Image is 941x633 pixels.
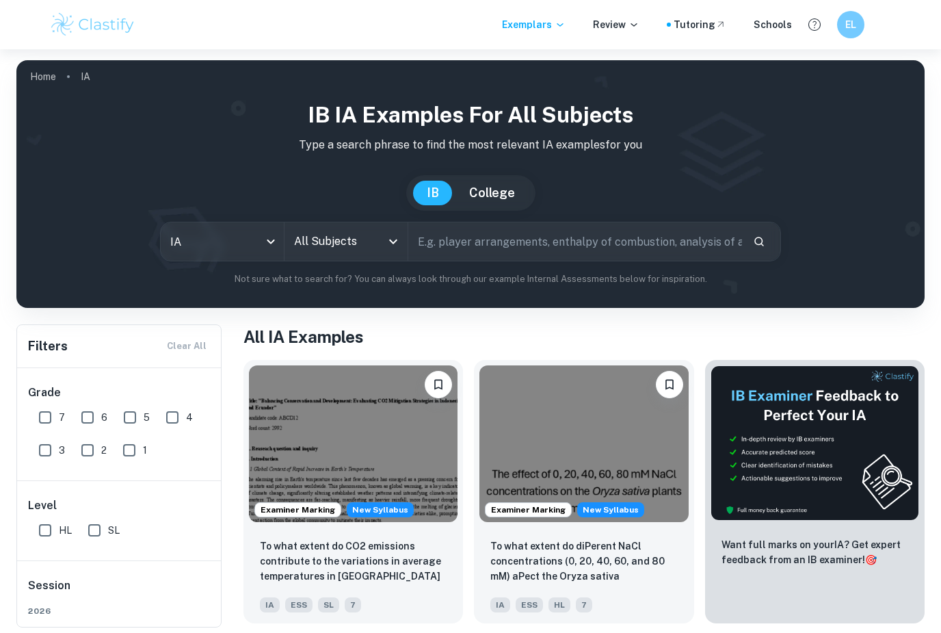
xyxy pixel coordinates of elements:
[347,502,414,517] div: Starting from the May 2026 session, the ESS IA requirements have changed. We created this exempla...
[837,11,864,38] button: EL
[721,537,908,567] p: Want full marks on your IA ? Get expert feedback from an IB examiner!
[49,11,136,38] img: Clastify logo
[747,230,771,253] button: Search
[249,365,458,522] img: ESS IA example thumbnail: To what extent do CO2 emissions contribu
[576,597,592,612] span: 7
[255,504,341,516] span: Examiner Marking
[502,17,566,32] p: Exemplars
[260,597,280,612] span: IA
[28,605,211,617] span: 2026
[59,523,72,538] span: HL
[28,385,211,401] h6: Grade
[674,17,726,32] a: Tutoring
[474,360,693,623] a: Examiner MarkingStarting from the May 2026 session, the ESS IA requirements have changed. We crea...
[243,324,925,349] h1: All IA Examples
[186,410,193,425] span: 4
[479,365,688,522] img: ESS IA example thumbnail: To what extent do diPerent NaCl concentr
[425,371,452,398] button: Bookmark
[490,597,510,612] span: IA
[593,17,639,32] p: Review
[413,181,453,205] button: IB
[101,410,107,425] span: 6
[144,410,150,425] span: 5
[30,67,56,86] a: Home
[161,222,284,261] div: IA
[455,181,529,205] button: College
[318,597,339,612] span: SL
[705,360,925,623] a: ThumbnailWant full marks on yourIA? Get expert feedback from an IB examiner!
[27,99,914,131] h1: IB IA examples for all subjects
[81,69,90,84] p: IA
[384,232,403,251] button: Open
[548,597,570,612] span: HL
[28,578,211,605] h6: Session
[754,17,792,32] a: Schools
[243,360,463,623] a: Examiner MarkingStarting from the May 2026 session, the ESS IA requirements have changed. We crea...
[347,502,414,517] span: New Syllabus
[101,443,107,458] span: 2
[516,597,543,612] span: ESS
[28,498,211,514] h6: Level
[408,222,741,261] input: E.g. player arrangements, enthalpy of combustion, analysis of a big city...
[345,597,361,612] span: 7
[108,523,120,538] span: SL
[843,17,859,32] h6: EL
[143,443,147,458] span: 1
[260,539,447,585] p: To what extent do CO2 emissions contribute to the variations in average temperatures in Indonesia...
[285,597,313,612] span: ESS
[59,443,65,458] span: 3
[656,371,683,398] button: Bookmark
[803,13,826,36] button: Help and Feedback
[577,502,644,517] div: Starting from the May 2026 session, the ESS IA requirements have changed. We created this exempla...
[490,539,677,585] p: To what extent do diPerent NaCl concentrations (0, 20, 40, 60, and 80 mM) aPect the Oryza sativa ...
[27,137,914,153] p: Type a search phrase to find the most relevant IA examples for you
[16,60,925,308] img: profile cover
[28,337,68,356] h6: Filters
[711,365,919,521] img: Thumbnail
[27,272,914,286] p: Not sure what to search for? You can always look through our example Internal Assessments below f...
[577,502,644,517] span: New Syllabus
[486,504,571,516] span: Examiner Marking
[59,410,65,425] span: 7
[865,554,877,565] span: 🎯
